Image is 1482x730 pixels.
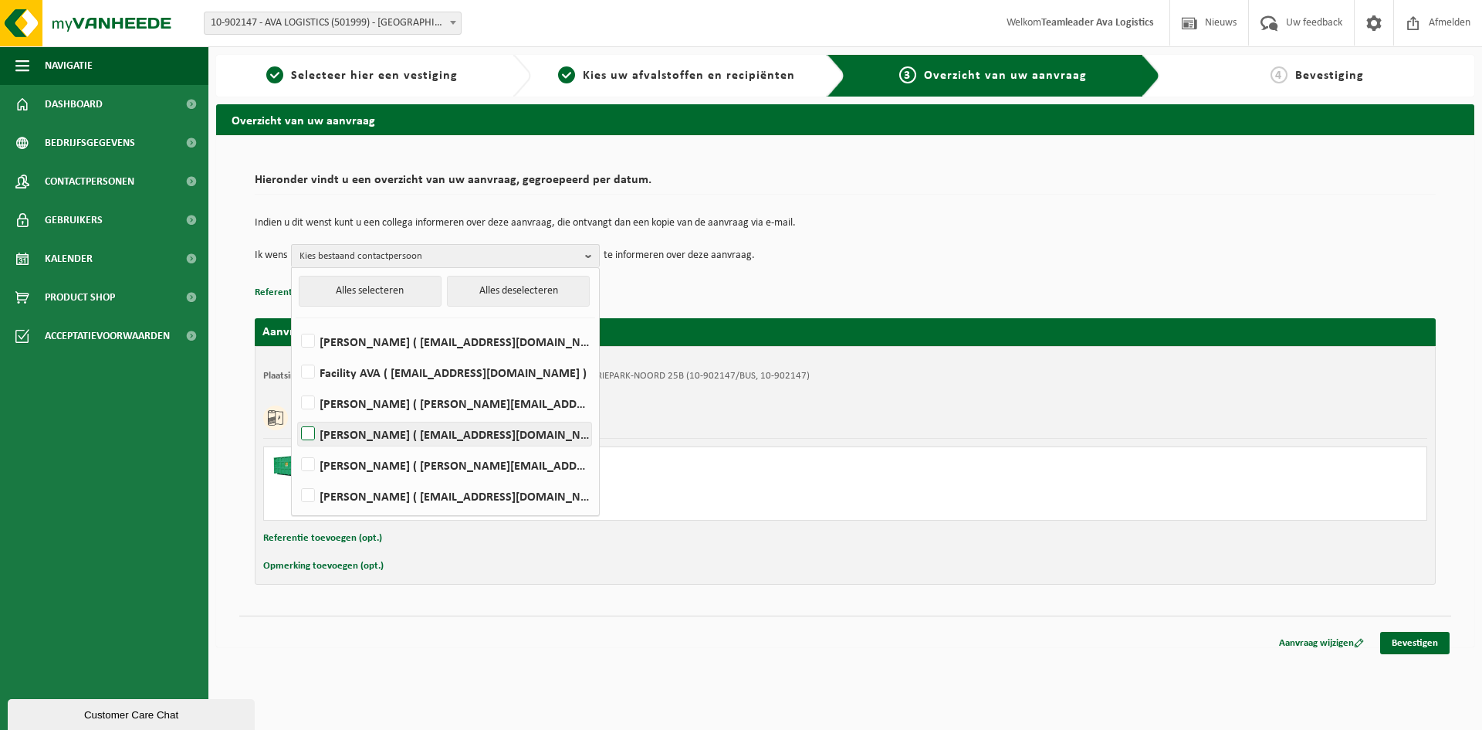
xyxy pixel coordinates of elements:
[263,371,330,381] strong: Plaatsingsadres:
[558,66,575,83] span: 2
[291,244,600,267] button: Kies bestaand contactpersoon
[298,453,591,477] label: [PERSON_NAME] ( [PERSON_NAME][EMAIL_ADDRESS][DOMAIN_NAME] )
[299,245,579,268] span: Kies bestaand contactpersoon
[539,66,815,85] a: 2Kies uw afvalstoffen en recipiënten
[1041,17,1154,29] strong: Teamleader Ava Logistics
[262,326,378,338] strong: Aanvraag voor [DATE]
[255,244,287,267] p: Ik wens
[263,556,384,576] button: Opmerking toevoegen (opt.)
[216,104,1474,134] h2: Overzicht van uw aanvraag
[272,455,318,478] img: HK-XC-40-GN-00.png
[45,162,134,201] span: Contactpersonen
[255,218,1436,229] p: Indien u dit wenst kunt u een collega informeren over deze aanvraag, die ontvangt dan een kopie v...
[899,66,916,83] span: 3
[298,361,591,384] label: Facility AVA ( [EMAIL_ADDRESS][DOMAIN_NAME] )
[8,696,258,730] iframe: chat widget
[1380,632,1450,654] a: Bevestigen
[299,276,442,307] button: Alles selecteren
[298,484,591,508] label: [PERSON_NAME] ( [EMAIL_ADDRESS][DOMAIN_NAME] )
[333,500,907,512] div: Aantal: 1
[266,66,283,83] span: 1
[298,392,591,415] label: [PERSON_NAME] ( [PERSON_NAME][EMAIL_ADDRESS][DOMAIN_NAME] )
[333,480,907,492] div: Ophalen en plaatsen lege container
[45,201,103,239] span: Gebruikers
[224,66,500,85] a: 1Selecteer hier een vestiging
[263,528,382,548] button: Referentie toevoegen (opt.)
[45,278,115,317] span: Product Shop
[205,12,461,34] span: 10-902147 - AVA LOGISTICS (501999) - SINT-NIKLAAS
[298,330,591,353] label: [PERSON_NAME] ( [EMAIL_ADDRESS][DOMAIN_NAME] )
[45,46,93,85] span: Navigatie
[924,70,1087,82] span: Overzicht van uw aanvraag
[45,85,103,124] span: Dashboard
[447,276,590,307] button: Alles deselecteren
[1271,66,1287,83] span: 4
[45,317,170,355] span: Acceptatievoorwaarden
[255,174,1436,195] h2: Hieronder vindt u een overzicht van uw aanvraag, gegroepeerd per datum.
[1295,70,1364,82] span: Bevestiging
[255,283,374,303] button: Referentie toevoegen (opt.)
[291,70,458,82] span: Selecteer hier een vestiging
[45,124,135,162] span: Bedrijfsgegevens
[204,12,462,35] span: 10-902147 - AVA LOGISTICS (501999) - SINT-NIKLAAS
[45,239,93,278] span: Kalender
[1267,632,1375,654] a: Aanvraag wijzigen
[298,423,591,446] label: [PERSON_NAME] ( [EMAIL_ADDRESS][DOMAIN_NAME] )
[583,70,795,82] span: Kies uw afvalstoffen en recipiënten
[604,244,755,267] p: te informeren over deze aanvraag.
